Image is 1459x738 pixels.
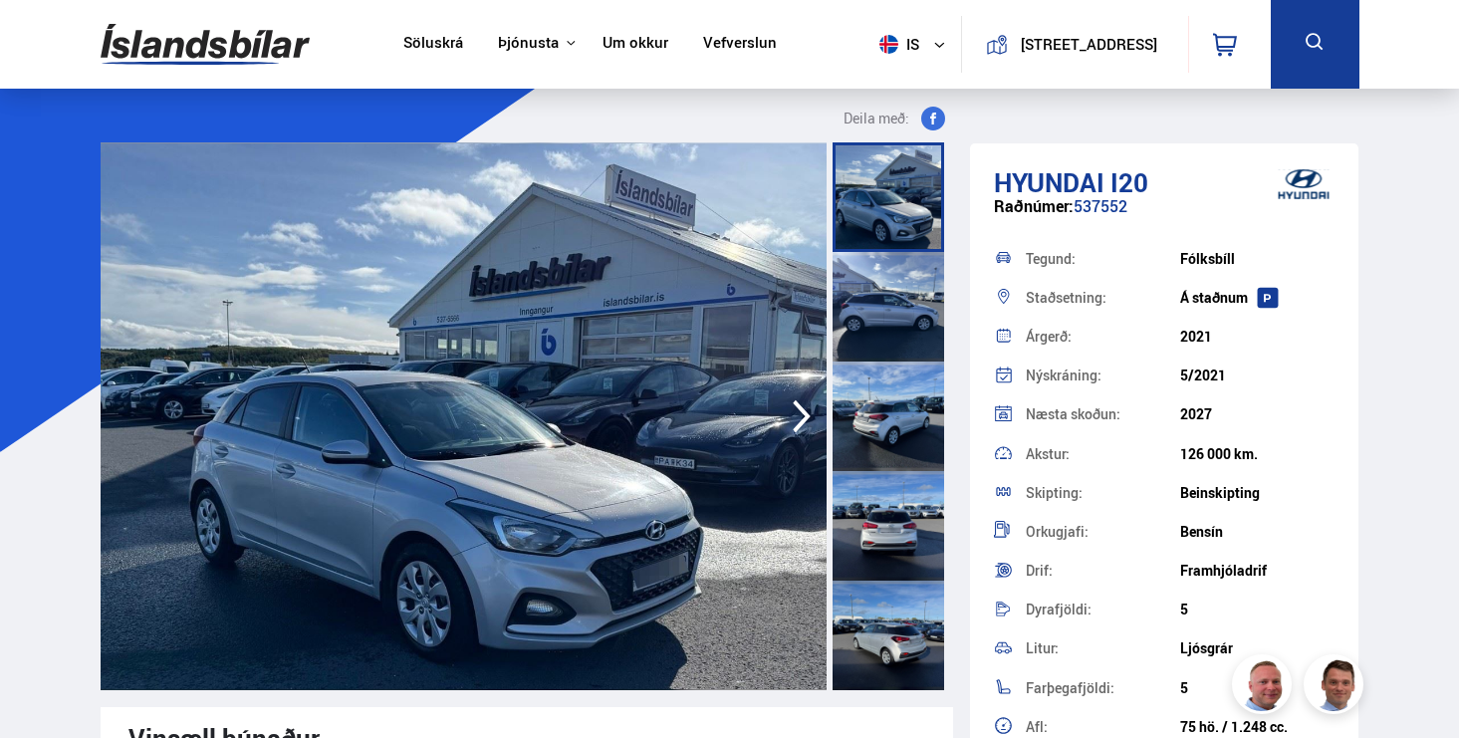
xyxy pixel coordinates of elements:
div: Ljósgrár [1180,640,1335,656]
span: Raðnúmer: [994,195,1074,217]
div: Árgerð: [1026,330,1180,344]
img: svg+xml;base64,PHN2ZyB4bWxucz0iaHR0cDovL3d3dy53My5vcmcvMjAwMC9zdmciIHdpZHRoPSI1MTIiIGhlaWdodD0iNT... [879,35,898,54]
span: i20 [1110,164,1148,200]
div: Fólksbíll [1180,251,1335,267]
span: is [871,35,921,54]
button: [STREET_ADDRESS] [1016,36,1162,53]
div: 126 000 km. [1180,446,1335,462]
div: 5 [1180,602,1335,617]
div: Skipting: [1026,486,1180,500]
div: Tegund: [1026,252,1180,266]
div: Framhjóladrif [1180,563,1335,579]
button: Deila með: [836,107,953,130]
button: Þjónusta [498,34,559,53]
a: Vefverslun [703,34,777,55]
span: Hyundai [994,164,1104,200]
div: Beinskipting [1180,485,1335,501]
div: Afl: [1026,720,1180,734]
img: 3598670.jpeg [101,142,828,690]
div: Litur: [1026,641,1180,655]
div: Akstur: [1026,447,1180,461]
img: G0Ugv5HjCgRt.svg [101,12,310,77]
div: Dyrafjöldi: [1026,603,1180,616]
button: is [871,15,961,74]
img: brand logo [1264,153,1343,215]
div: Á staðnum [1180,290,1335,306]
img: siFngHWaQ9KaOqBr.png [1235,657,1295,717]
div: Drif: [1026,564,1180,578]
div: Nýskráning: [1026,369,1180,382]
div: 2021 [1180,329,1335,345]
div: Staðsetning: [1026,291,1180,305]
div: 5 [1180,680,1335,696]
div: Bensín [1180,524,1335,540]
div: 537552 [994,197,1335,236]
div: Næsta skoðun: [1026,407,1180,421]
span: Deila með: [844,107,909,130]
a: Söluskrá [403,34,463,55]
a: [STREET_ADDRESS] [973,16,1176,73]
div: Farþegafjöldi: [1026,681,1180,695]
div: Orkugjafi: [1026,525,1180,539]
div: 75 hö. / 1.248 cc. [1180,719,1335,735]
div: 2027 [1180,406,1335,422]
div: 5/2021 [1180,368,1335,383]
img: FbJEzSuNWCJXmdc-.webp [1307,657,1366,717]
a: Um okkur [603,34,668,55]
